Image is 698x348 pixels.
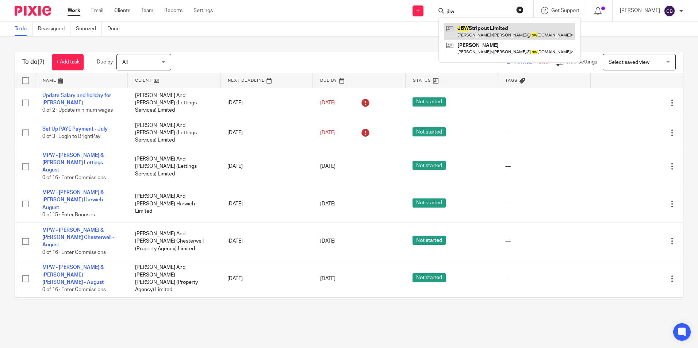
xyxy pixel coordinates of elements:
button: Clear [516,6,523,13]
span: 0 of 16 · Enter Commissions [42,175,106,180]
span: View Settings [566,59,597,65]
input: Search [446,9,511,15]
a: Email [91,7,103,14]
a: Done [107,22,125,36]
a: Team [141,7,153,14]
span: 0 of 2 · Update minimum wages [42,108,113,113]
span: 0 of 15 · Enter Bonuses [42,212,95,217]
span: (7) [38,59,45,65]
a: Snoozed [76,22,102,36]
span: [DATE] [320,276,335,281]
span: Select saved view [609,60,649,65]
td: [PERSON_NAME] And [PERSON_NAME] [PERSON_NAME] (Property Agency) Limited [128,260,220,298]
td: [DATE] [220,88,313,118]
span: All [122,60,128,65]
td: [PERSON_NAME] and [PERSON_NAME] (Property Agency) [128,297,220,335]
a: To do [15,22,32,36]
span: Not started [413,236,446,245]
td: [DATE] [220,185,313,223]
td: [PERSON_NAME] And [PERSON_NAME] (Lettings Services) Limited [128,118,220,148]
a: Settings [193,7,213,14]
img: svg%3E [664,5,675,17]
div: --- [505,237,583,245]
td: [PERSON_NAME] And [PERSON_NAME] (Lettings Services) Limited [128,88,220,118]
a: Update Salary and holiday for [PERSON_NAME] [42,93,111,105]
td: [DATE] [220,148,313,185]
a: Reassigned [38,22,70,36]
span: Not started [413,97,446,107]
td: [DATE] [220,118,313,148]
div: --- [505,99,583,107]
span: 0 of 16 · Enter Commissions [42,250,106,255]
td: [PERSON_NAME] And [PERSON_NAME] Harwich Limited [128,185,220,223]
span: 0 of 3 · Login to BrightPay [42,134,100,139]
a: Clients [114,7,130,14]
p: Due by [97,58,113,66]
a: MPW - [PERSON_NAME] & [PERSON_NAME] Lettings - August [42,153,106,173]
span: Not started [413,127,446,136]
img: Pixie [15,6,51,16]
a: Set Up PAYE Payment - July [42,127,108,132]
div: --- [505,163,583,170]
td: [PERSON_NAME] And [PERSON_NAME] Chesterwell (Property Agency) Limited [128,223,220,260]
span: 0 of 16 · Enter Commissions [42,287,106,292]
a: Reports [164,7,183,14]
span: [DATE] [320,164,335,169]
a: MPW - [PERSON_NAME] & [PERSON_NAME] Chesterwell - August [42,228,114,248]
div: --- [505,200,583,208]
span: [DATE] [320,239,335,244]
td: [DATE] [220,223,313,260]
span: [DATE] [320,100,335,105]
span: Get Support [551,8,579,13]
h1: To do [22,58,45,66]
td: [PERSON_NAME] And [PERSON_NAME] (Lettings Services) Limited [128,148,220,185]
td: [DATE] [220,297,313,335]
a: + Add task [52,54,84,70]
div: --- [505,275,583,282]
a: Work [68,7,80,14]
td: [DATE] [220,260,313,298]
a: MPW - [PERSON_NAME] & [PERSON_NAME] Harwich - August [42,190,106,210]
span: Tags [505,78,518,82]
span: [DATE] [320,201,335,206]
span: Not started [413,161,446,170]
div: --- [505,129,583,136]
p: [PERSON_NAME] [620,7,660,14]
span: [DATE] [320,130,335,135]
span: Not started [413,198,446,208]
a: MPW - [PERSON_NAME] & [PERSON_NAME] [PERSON_NAME] - August [42,265,104,285]
span: Not started [413,273,446,282]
